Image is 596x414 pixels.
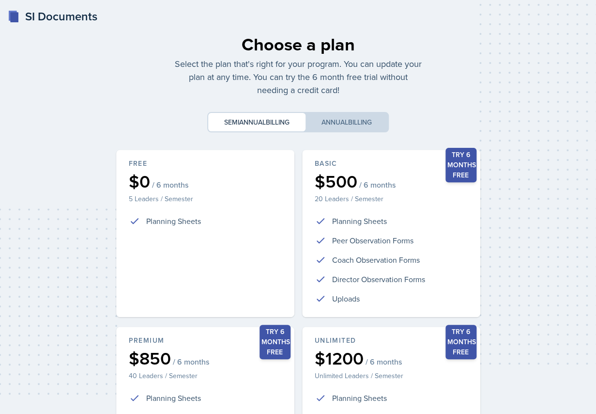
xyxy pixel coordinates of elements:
p: Unlimited Leaders / Semester [315,371,468,381]
div: Basic [315,159,468,169]
p: Director Observation Forms [332,273,425,285]
button: Annualbilling [306,113,388,131]
span: / 6 months [359,180,396,190]
p: Coach Observation Forms [332,254,420,266]
span: billing [266,117,290,127]
p: Uploads [332,293,360,304]
div: Try 6 months free [260,325,290,359]
button: Semiannualbilling [208,113,306,131]
div: $0 [129,173,282,190]
span: / 6 months [173,357,209,366]
div: Try 6 months free [445,148,476,182]
span: billing [348,117,372,127]
p: Planning Sheets [146,215,201,227]
div: $1200 [315,350,468,367]
div: Premium [129,335,282,346]
span: / 6 months [366,357,402,366]
div: $500 [315,173,468,190]
p: 20 Leaders / Semester [315,194,468,204]
div: Free [129,159,282,169]
div: $850 [129,350,282,367]
p: Planning Sheets [146,392,201,404]
p: Planning Sheets [332,392,387,404]
p: Peer Observation Forms [332,235,413,246]
span: / 6 months [152,180,188,190]
p: 5 Leaders / Semester [129,194,282,204]
p: 40 Leaders / Semester [129,371,282,381]
div: Unlimited [315,335,468,346]
div: Try 6 months free [445,325,476,359]
div: Choose a plan [174,31,422,57]
p: Planning Sheets [332,215,387,227]
a: SI Documents [8,8,97,25]
p: Select the plan that's right for your program. You can update your plan at any time. You can try ... [174,57,422,96]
